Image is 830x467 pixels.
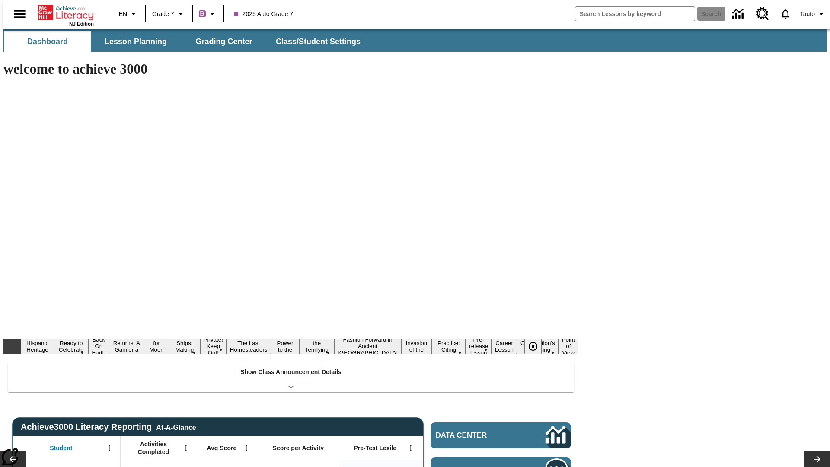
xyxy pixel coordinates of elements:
button: Slide 8 The Last Homesteaders [227,339,271,354]
span: B [200,8,204,19]
button: Slide 2 Get Ready to Celebrate Juneteenth! [54,332,88,361]
button: Pause [524,339,542,354]
span: 2025 Auto Grade 7 [234,10,294,19]
button: Boost Class color is purple. Change class color [195,6,221,22]
span: NJ Edition [69,21,94,26]
div: SubNavbar [3,31,368,52]
button: Slide 13 Mixed Practice: Citing Evidence [432,332,466,361]
button: Slide 11 Fashion Forward in Ancient Rome [334,335,401,357]
p: Show Class Announcement Details [240,368,342,377]
button: Slide 3 Back On Earth [88,335,109,357]
span: Dashboard [27,37,68,47]
button: Slide 17 Point of View [559,335,578,357]
button: Lesson carousel, Next [804,451,830,467]
div: Pause [524,339,550,354]
button: Profile/Settings [797,6,830,22]
span: Class/Student Settings [276,37,361,47]
button: Grade: Grade 7, Select a grade [149,6,189,22]
button: Open Menu [179,441,192,454]
button: Language: EN, Select a language [115,6,143,22]
button: Open Menu [103,441,116,454]
a: Resource Center, Will open in new tab [751,2,774,26]
input: search field [575,7,695,21]
button: Dashboard [4,31,91,52]
button: Lesson Planning [93,31,179,52]
div: SubNavbar [3,29,827,52]
span: Data Center [436,431,517,440]
button: Slide 9 Solar Power to the People [271,332,300,361]
button: Open Menu [240,441,253,454]
div: At-A-Glance [156,422,196,432]
button: Class/Student Settings [269,31,367,52]
button: Slide 12 The Invasion of the Free CD [401,332,432,361]
button: Open side menu [7,1,32,27]
a: Notifications [774,3,797,25]
span: Avg Score [207,444,236,452]
button: Grading Center [181,31,267,52]
button: Slide 15 Career Lesson [492,339,517,354]
button: Slide 6 Cruise Ships: Making Waves [169,332,200,361]
a: Data Center [727,2,751,26]
span: Lesson Planning [105,37,167,47]
span: Student [50,444,72,452]
button: Slide 1 ¡Viva Hispanic Heritage Month! [21,332,54,361]
span: Achieve3000 Literacy Reporting [21,422,196,432]
span: Activities Completed [125,440,182,456]
div: Home [38,3,94,26]
div: Show Class Announcement Details [8,362,574,392]
a: Home [38,4,94,21]
button: Slide 14 Pre-release lesson [466,335,492,357]
button: Slide 7 Private! Keep Out! [200,335,227,357]
span: Tauto [800,10,815,19]
a: Data Center [431,422,571,448]
button: Slide 5 Time for Moon Rules? [144,332,169,361]
span: Grading Center [195,37,252,47]
button: Open Menu [404,441,417,454]
span: EN [119,10,127,19]
span: Pre-Test Lexile [354,444,397,452]
button: Slide 4 Free Returns: A Gain or a Drain? [109,332,144,361]
button: Slide 10 Attack of the Terrifying Tomatoes [300,332,335,361]
span: Score per Activity [273,444,324,452]
span: Grade 7 [152,10,174,19]
button: Slide 16 The Constitution's Balancing Act [517,332,559,361]
h1: welcome to achieve 3000 [3,61,578,77]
